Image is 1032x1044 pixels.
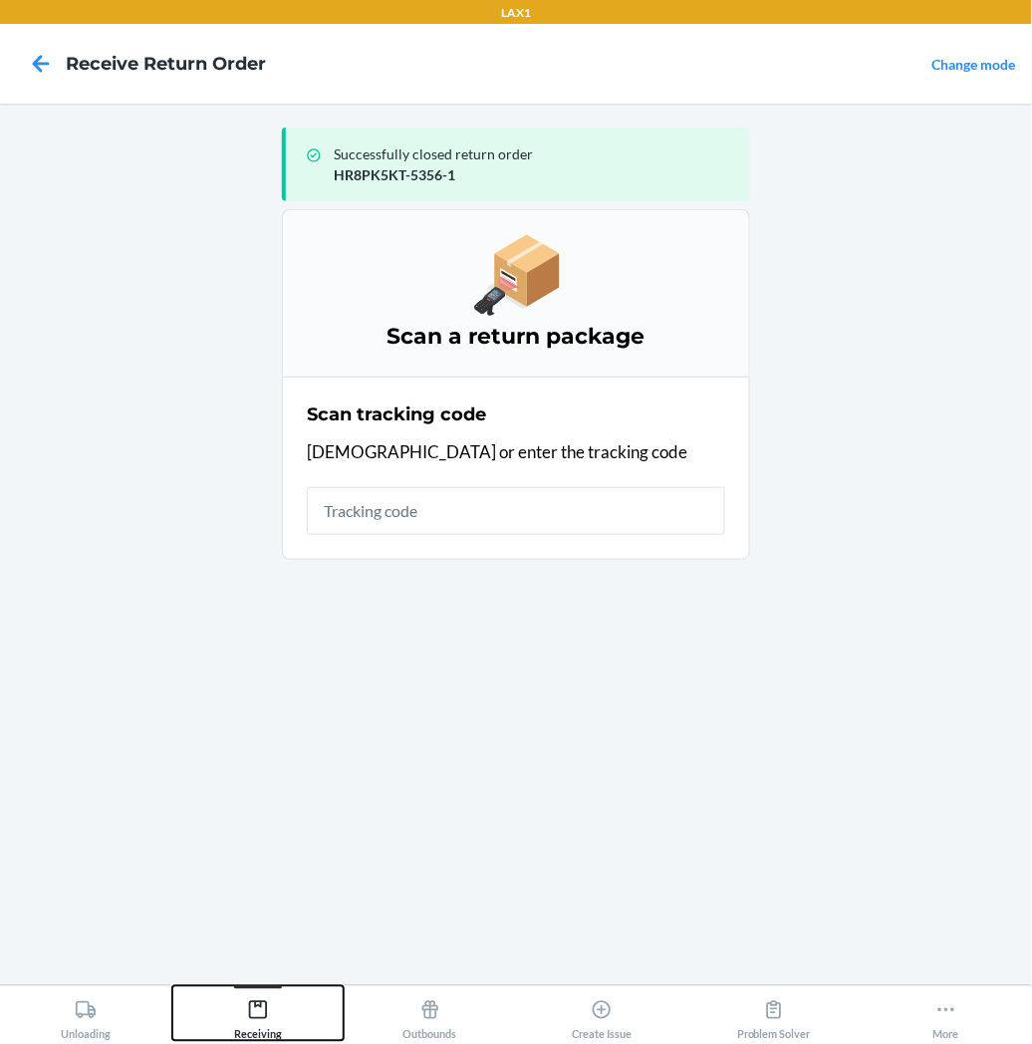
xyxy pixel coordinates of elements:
[344,986,516,1041] button: Outbounds
[66,51,266,77] h4: Receive Return Order
[334,164,734,185] p: HR8PK5KT-5356-1
[933,991,959,1041] div: More
[307,401,486,427] h2: Scan tracking code
[307,321,725,353] h3: Scan a return package
[572,991,632,1041] div: Create Issue
[172,986,345,1041] button: Receiving
[307,487,725,535] input: Tracking code
[61,991,111,1041] div: Unloading
[516,986,688,1041] button: Create Issue
[234,991,282,1041] div: Receiving
[403,991,457,1041] div: Outbounds
[334,143,734,164] p: Successfully closed return order
[501,4,531,22] p: LAX1
[688,986,861,1041] button: Problem Solver
[932,56,1016,73] a: Change mode
[307,439,725,465] p: [DEMOGRAPHIC_DATA] or enter the tracking code
[860,986,1032,1041] button: More
[737,991,811,1041] div: Problem Solver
